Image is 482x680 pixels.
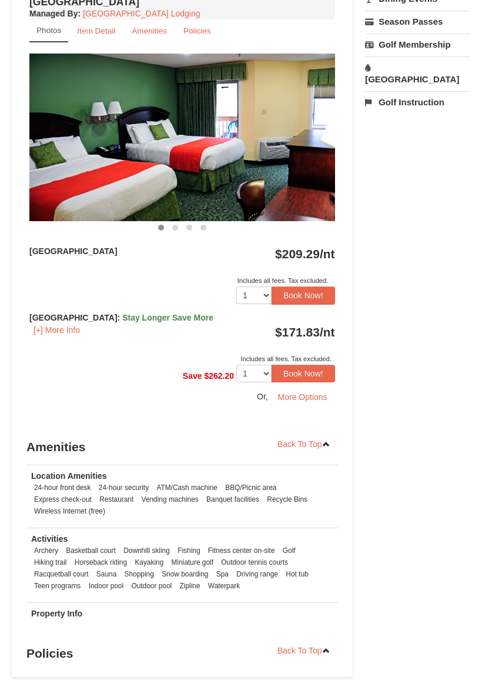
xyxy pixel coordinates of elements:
li: ATM/Cash machine [153,482,220,494]
li: Basketball court [63,545,119,557]
button: More Options [270,389,335,406]
button: Book Now! [272,365,335,383]
li: Waterpark [205,581,243,592]
li: Racquetball court [31,569,92,581]
a: Golf Membership [365,34,470,56]
div: Includes all fees. Tax excluded. [29,354,335,365]
li: Sauna [93,569,119,581]
li: Downhill skiing [120,545,173,557]
div: Includes all fees. Tax excluded. [29,275,335,287]
span: Managed By [29,9,78,19]
a: Back To Top [270,642,338,660]
li: Fishing [175,545,203,557]
li: Fitness center on-site [205,545,278,557]
li: Recycle Bins [264,494,310,506]
li: Restaurant [96,494,136,506]
a: Amenities [124,20,175,43]
h3: Policies [26,642,338,666]
h3: Amenities [26,436,338,459]
li: 24-hour security [96,482,152,494]
span: /nt [320,248,335,261]
li: Kayaking [132,557,166,569]
a: Policies [176,20,219,43]
li: Banquet facilities [203,494,262,506]
small: Policies [183,27,211,36]
strong: [GEOGRAPHIC_DATA] [29,314,213,323]
small: Photos [36,26,61,35]
li: Express check-out [31,494,95,506]
button: [+] More Info [29,324,84,337]
li: Hiking trail [31,557,70,569]
li: Hot tub [283,569,311,581]
small: Amenities [132,27,167,36]
li: Outdoor pool [128,581,175,592]
a: [GEOGRAPHIC_DATA] [365,57,470,91]
li: Golf [280,545,299,557]
a: [GEOGRAPHIC_DATA] Lodging [83,9,200,19]
strong: Activities [31,535,68,544]
img: 18876286-41-233aa5f3.jpg [29,54,335,222]
span: : [118,314,120,323]
li: Zipline [177,581,203,592]
li: Snow boarding [159,569,211,581]
li: Archery [31,545,61,557]
span: $262.20 [204,371,234,381]
a: Season Passes [365,11,470,33]
strong: : [29,9,81,19]
li: Vending machines [139,494,202,506]
li: Outdoor tennis courts [218,557,291,569]
strong: Location Amenities [31,472,107,481]
li: Teen programs [31,581,83,592]
a: Photos [29,20,68,43]
li: Spa [213,569,232,581]
li: BBQ/Picnic area [222,482,279,494]
li: Indoor pool [86,581,127,592]
a: Back To Top [270,436,338,454]
span: Save [183,371,202,381]
small: Item Detail [77,27,115,36]
strong: [GEOGRAPHIC_DATA] [29,247,118,256]
strong: $209.29 [275,248,335,261]
span: /nt [320,326,335,339]
a: Golf Instruction [365,92,470,114]
li: 24-hour front desk [31,482,94,494]
span: $171.83 [275,326,320,339]
span: Or, [257,392,268,402]
span: Stay Longer Save More [122,314,213,323]
strong: Property Info [31,609,82,619]
a: Item Detail [69,20,123,43]
li: Driving range [233,569,281,581]
li: Horseback riding [72,557,130,569]
li: Shopping [122,569,157,581]
li: Miniature golf [169,557,216,569]
button: Book Now! [272,287,335,305]
li: Wireless Internet (free) [31,506,108,518]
